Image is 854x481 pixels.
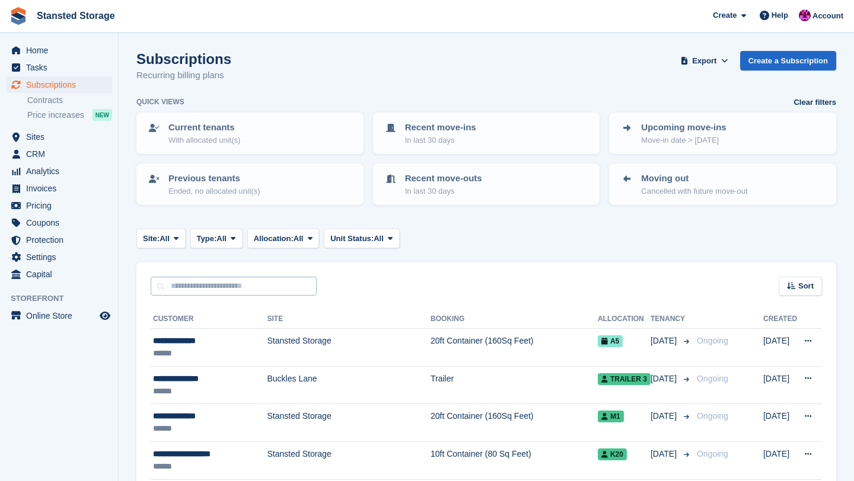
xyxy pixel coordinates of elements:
[405,121,476,134] p: Recent move-ins
[136,51,231,67] h1: Subscriptions
[431,441,598,479] td: 10ft Container (80 Sq Feet)
[6,163,112,179] a: menu
[651,310,692,329] th: Tenancy
[26,146,97,162] span: CRM
[6,266,112,283] a: menu
[151,310,267,329] th: Customer
[6,59,112,76] a: menu
[405,134,476,146] p: In last 30 days
[138,114,362,153] a: Current tenants With allocated unit(s)
[763,366,797,404] td: [DATE]
[267,366,431,404] td: Buckles Lane
[267,310,431,329] th: Site
[98,309,112,323] a: Preview store
[32,6,120,25] a: Stansted Storage
[598,335,623,347] span: A5
[6,76,112,93] a: menu
[197,233,217,245] span: Type:
[247,229,320,248] button: Allocation: All
[6,129,112,145] a: menu
[678,51,731,70] button: Export
[143,233,160,245] span: Site:
[26,266,97,283] span: Capital
[641,185,747,197] p: Cancelled with future move-out
[168,121,240,134] p: Current tenants
[26,197,97,214] span: Pricing
[692,55,716,67] span: Export
[26,59,97,76] span: Tasks
[11,293,118,304] span: Storefront
[93,109,112,121] div: NEW
[598,448,627,460] span: K20
[641,121,726,134] p: Upcoming move-ins
[6,42,112,59] a: menu
[374,233,384,245] span: All
[598,411,624,422] span: M1
[6,307,112,324] a: menu
[598,373,651,385] span: Trailer 3
[794,97,836,108] a: Clear filters
[6,249,112,265] a: menu
[138,165,362,204] a: Previous tenants Ended, no allocated unit(s)
[27,110,84,121] span: Price increases
[254,233,294,245] span: Allocation:
[763,310,797,329] th: Created
[374,114,599,153] a: Recent move-ins In last 30 days
[651,448,679,460] span: [DATE]
[6,146,112,162] a: menu
[294,233,304,245] span: All
[697,336,728,345] span: Ongoing
[697,411,728,421] span: Ongoing
[641,172,747,185] p: Moving out
[431,329,598,367] td: 20ft Container (160Sq Feet)
[598,310,651,329] th: Allocation
[697,374,728,383] span: Ongoing
[26,180,97,197] span: Invoices
[6,214,112,231] a: menu
[799,9,811,21] img: Jonathan Crick
[26,42,97,59] span: Home
[431,310,598,329] th: Booking
[26,76,97,93] span: Subscriptions
[405,185,482,197] p: In last 30 days
[9,7,27,25] img: stora-icon-8386f47178a22dfd0bd8f6a31ec36ba5ce8667c1dd55bd0f319d3a0aa187defe.svg
[136,97,184,107] h6: Quick views
[26,249,97,265] span: Settings
[697,449,728,458] span: Ongoing
[168,172,260,185] p: Previous tenants
[763,329,797,367] td: [DATE]
[26,163,97,179] span: Analytics
[27,108,112,121] a: Price increases NEW
[651,373,679,385] span: [DATE]
[374,165,599,204] a: Recent move-outs In last 30 days
[610,165,835,204] a: Moving out Cancelled with future move-out
[713,9,737,21] span: Create
[267,441,431,479] td: Stansted Storage
[651,335,679,347] span: [DATE]
[330,233,374,245] span: Unit Status:
[6,197,112,214] a: menu
[26,232,97,248] span: Protection
[26,214,97,231] span: Coupons
[168,134,240,146] p: With allocated unit(s)
[267,404,431,442] td: Stansted Storage
[431,404,598,442] td: 20ft Container (160Sq Feet)
[136,229,186,248] button: Site: All
[6,180,112,197] a: menu
[6,232,112,248] a: menu
[610,114,835,153] a: Upcoming move-ins Move-in date > [DATE]
[160,233,170,245] span: All
[798,280,814,292] span: Sort
[740,51,836,70] a: Create a Subscription
[772,9,788,21] span: Help
[216,233,227,245] span: All
[136,69,231,82] p: Recurring billing plans
[190,229,243,248] button: Type: All
[27,95,112,106] a: Contracts
[267,329,431,367] td: Stansted Storage
[26,129,97,145] span: Sites
[168,185,260,197] p: Ended, no allocated unit(s)
[431,366,598,404] td: Trailer
[641,134,726,146] p: Move-in date > [DATE]
[763,441,797,479] td: [DATE]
